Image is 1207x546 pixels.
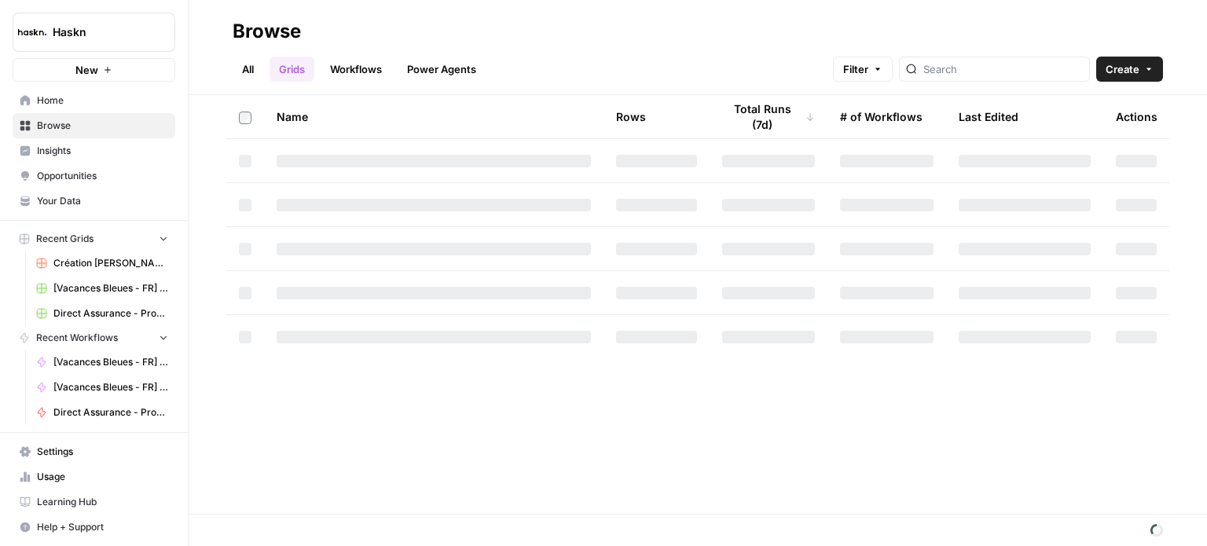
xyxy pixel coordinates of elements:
a: Workflows [321,57,391,82]
div: Rows [616,95,646,138]
img: Haskn Logo [18,18,46,46]
span: Settings [37,445,168,459]
a: Insights [13,138,175,163]
a: Création [PERSON_NAME] [29,251,175,276]
button: Create [1096,57,1163,82]
span: Usage [37,470,168,484]
span: Recent Grids [36,232,94,246]
span: Learning Hub [37,495,168,509]
span: Direct Assurance - Prod édito [53,405,168,420]
a: Grids [270,57,314,82]
div: Last Edited [959,95,1018,138]
span: Création [PERSON_NAME] [53,256,168,270]
div: Name [277,95,591,138]
a: Settings [13,439,175,464]
a: [Vacances Bleues - FR] Pages refonte sites hôtels - [GEOGRAPHIC_DATA] [29,350,175,375]
span: [Vacances Bleues - FR] Pages refonte sites hôtels - [GEOGRAPHIC_DATA] [53,380,168,394]
a: Opportunities [13,163,175,189]
button: Workspace: Haskn [13,13,175,52]
a: Your Data [13,189,175,214]
a: Browse [13,113,175,138]
span: New [75,62,98,78]
a: All [233,57,263,82]
input: Search [923,61,1083,77]
a: Direct Assurance - Prod [PERSON_NAME] (1) [29,301,175,326]
a: Usage [13,464,175,489]
span: Haskn [53,24,148,40]
span: [Vacances Bleues - FR] Pages refonte sites hôtels - [GEOGRAPHIC_DATA] (Grid) [53,281,168,295]
div: Actions [1116,95,1157,138]
a: Direct Assurance - Prod édito [29,400,175,425]
div: # of Workflows [840,95,923,138]
a: [Vacances Bleues - FR] Pages refonte sites hôtels - [GEOGRAPHIC_DATA] [29,375,175,400]
button: New [13,58,175,82]
div: Total Runs (7d) [722,95,815,138]
span: Opportunities [37,169,168,183]
a: [Vacances Bleues - FR] Pages refonte sites hôtels - [GEOGRAPHIC_DATA] (Grid) [29,276,175,301]
span: Create [1106,61,1139,77]
a: Power Agents [398,57,486,82]
span: Recent Workflows [36,331,118,345]
button: Help + Support [13,515,175,540]
button: Recent Workflows [13,326,175,350]
span: [Vacances Bleues - FR] Pages refonte sites hôtels - [GEOGRAPHIC_DATA] [53,355,168,369]
span: Browse [37,119,168,133]
div: Browse [233,19,301,44]
span: Insights [37,144,168,158]
a: Learning Hub [13,489,175,515]
span: Your Data [37,194,168,208]
span: Filter [843,61,868,77]
button: Filter [833,57,893,82]
a: Home [13,88,175,113]
span: Direct Assurance - Prod [PERSON_NAME] (1) [53,306,168,321]
span: Home [37,93,168,108]
span: Help + Support [37,520,168,534]
button: Recent Grids [13,227,175,251]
